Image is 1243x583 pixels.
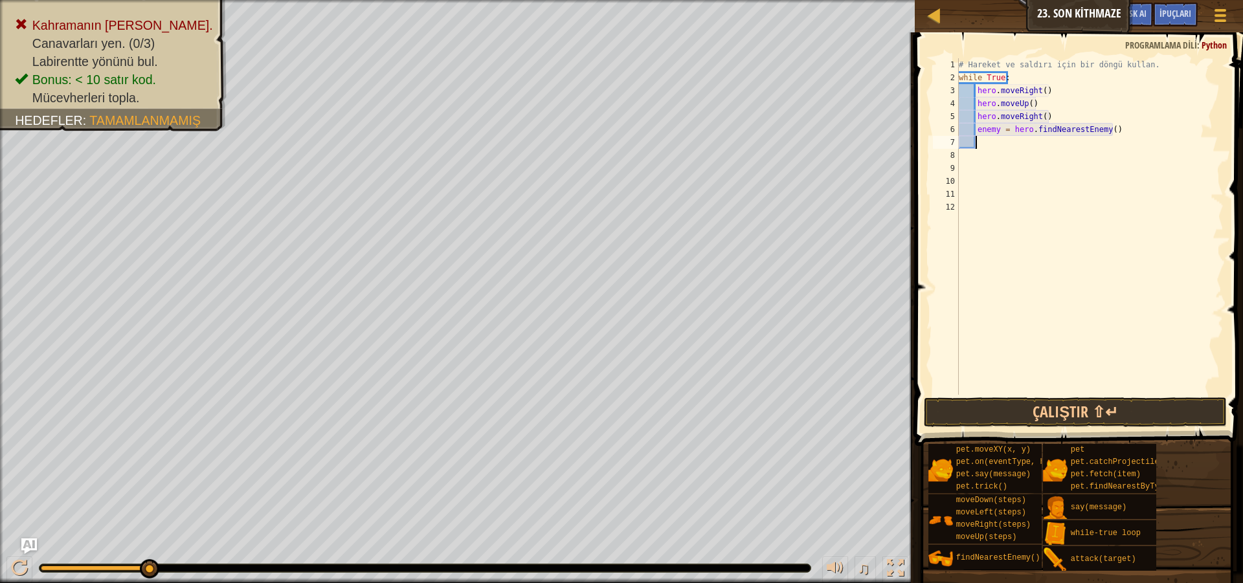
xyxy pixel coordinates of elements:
span: pet.trick() [956,482,1007,491]
li: Labirentte yönünü bul. [15,52,212,71]
button: ♫ [855,556,877,583]
span: attack(target) [1071,555,1136,564]
span: Programlama dili [1125,39,1197,51]
span: say(message) [1071,503,1126,512]
span: Labirentte yönünü bul. [32,54,158,69]
div: 12 [933,201,959,214]
li: Mücevherleri topla. [15,89,212,107]
span: moveLeft(steps) [956,508,1026,517]
img: portrait.png [1043,522,1068,546]
button: Tam ekran değiştir [882,556,908,583]
div: 10 [933,175,959,188]
img: portrait.png [1043,547,1068,572]
span: Mücevherleri topla. [32,91,140,105]
span: findNearestEnemy() [956,553,1040,562]
span: pet [1071,445,1085,454]
div: 9 [933,162,959,175]
span: moveDown(steps) [956,496,1026,505]
img: portrait.png [1043,496,1068,520]
div: 4 [933,97,959,110]
span: pet.say(message) [956,470,1031,479]
div: 11 [933,188,959,201]
span: : [1197,39,1202,51]
span: pet.catchProjectile(arrow) [1071,457,1192,467]
span: pet.fetch(item) [1071,470,1141,479]
span: Ask AI [1125,7,1147,19]
span: Tamamlanmamış [89,113,201,127]
div: 1 [933,58,959,71]
span: Kahramanın [PERSON_NAME]. [32,18,213,32]
li: Kahramanın hayatta kalmalı. [15,16,212,34]
button: Ask AI [1118,3,1153,27]
button: Oyun Menüsünü Göster [1204,3,1237,33]
span: while-true loop [1071,529,1141,538]
span: ♫ [857,558,870,578]
div: 8 [933,149,959,162]
img: portrait.png [928,508,953,533]
img: portrait.png [928,457,953,482]
div: 7 [933,136,959,149]
img: portrait.png [928,546,953,571]
button: Ctrl + P: Play [6,556,32,583]
span: moveRight(steps) [956,520,1031,529]
li: Canavarları yen. [15,34,212,52]
div: 5 [933,110,959,123]
div: 2 [933,71,959,84]
button: Sesi ayarla [822,556,848,583]
li: Bonus: < 10 satır kod. [15,71,212,89]
div: 6 [933,123,959,136]
span: Hedefler [15,113,83,127]
span: Python [1202,39,1227,51]
span: pet.findNearestByType(type) [1071,482,1196,491]
span: İpuçları [1159,7,1191,19]
span: pet.moveXY(x, y) [956,445,1031,454]
button: Çalıştır ⇧↵ [924,397,1227,427]
span: pet.on(eventType, handler) [956,457,1077,467]
span: : [83,113,90,127]
span: moveUp(steps) [956,533,1017,542]
span: Canavarları yen. (0/3) [32,36,155,50]
img: portrait.png [1043,457,1068,482]
span: Bonus: < 10 satır kod. [32,72,156,87]
div: 3 [933,84,959,97]
button: Ask AI [21,538,37,554]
